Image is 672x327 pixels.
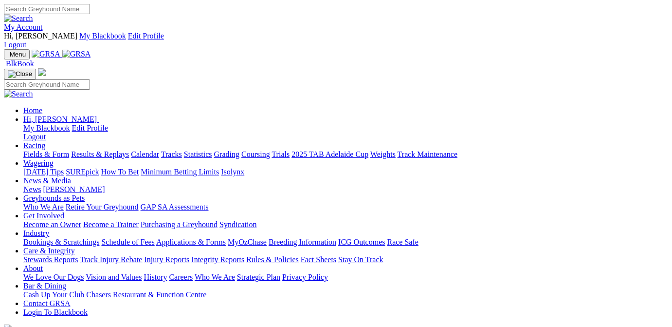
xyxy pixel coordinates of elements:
a: How To Bet [101,168,139,176]
img: GRSA [32,50,60,58]
a: Track Maintenance [398,150,457,158]
a: SUREpick [66,168,99,176]
a: Cash Up Your Club [23,290,84,299]
a: Industry [23,229,49,237]
a: Fields & Form [23,150,69,158]
div: Hi, [PERSON_NAME] [23,124,668,141]
span: Hi, [PERSON_NAME] [4,32,77,40]
div: Wagering [23,168,668,176]
a: Stay On Track [338,255,383,264]
a: History [144,273,167,281]
a: Breeding Information [269,238,336,246]
a: Isolynx [221,168,244,176]
a: Home [23,106,42,115]
input: Search [4,4,90,14]
a: My Blackbook [23,124,70,132]
a: News [23,185,41,193]
div: News & Media [23,185,668,194]
a: Logout [4,40,26,49]
a: Hi, [PERSON_NAME] [23,115,99,123]
a: Schedule of Fees [101,238,154,246]
a: Strategic Plan [237,273,280,281]
a: Become an Owner [23,220,81,229]
a: Injury Reports [144,255,189,264]
a: Care & Integrity [23,247,75,255]
a: Careers [169,273,193,281]
a: Race Safe [387,238,418,246]
img: Search [4,90,33,98]
a: Statistics [184,150,212,158]
div: Care & Integrity [23,255,668,264]
a: Weights [370,150,396,158]
a: Trials [272,150,290,158]
a: Syndication [219,220,256,229]
a: Chasers Restaurant & Function Centre [86,290,206,299]
a: Racing [23,141,45,150]
a: Purchasing a Greyhound [141,220,218,229]
div: Get Involved [23,220,668,229]
a: Minimum Betting Limits [141,168,219,176]
div: Industry [23,238,668,247]
a: My Account [4,23,43,31]
a: Privacy Policy [282,273,328,281]
a: Who We Are [23,203,64,211]
a: MyOzChase [228,238,267,246]
a: Wagering [23,159,54,167]
a: News & Media [23,176,71,185]
a: Retire Your Greyhound [66,203,139,211]
div: Greyhounds as Pets [23,203,668,212]
img: Search [4,14,33,23]
a: [DATE] Tips [23,168,64,176]
a: GAP SA Assessments [141,203,209,211]
a: Results & Replays [71,150,129,158]
a: Vision and Values [86,273,142,281]
div: My Account [4,32,668,49]
a: Bar & Dining [23,282,66,290]
a: Greyhounds as Pets [23,194,85,202]
a: Grading [214,150,239,158]
a: [PERSON_NAME] [43,185,105,193]
a: Contact GRSA [23,299,70,308]
a: About [23,264,43,272]
div: About [23,273,668,282]
div: Bar & Dining [23,290,668,299]
a: Bookings & Scratchings [23,238,99,246]
img: logo-grsa-white.png [38,68,46,76]
a: Track Injury Rebate [80,255,142,264]
a: Integrity Reports [191,255,244,264]
a: Logout [23,133,46,141]
a: We Love Our Dogs [23,273,84,281]
a: Who We Are [195,273,235,281]
img: GRSA [62,50,91,58]
a: 2025 TAB Adelaide Cup [291,150,368,158]
span: Menu [10,51,26,58]
a: Applications & Forms [156,238,226,246]
span: Hi, [PERSON_NAME] [23,115,97,123]
a: Login To Blackbook [23,308,88,316]
a: Tracks [161,150,182,158]
a: ICG Outcomes [338,238,385,246]
button: Toggle navigation [4,49,30,59]
a: Fact Sheets [301,255,336,264]
a: Edit Profile [128,32,164,40]
a: Stewards Reports [23,255,78,264]
a: Calendar [131,150,159,158]
a: My Blackbook [79,32,126,40]
img: Close [8,70,32,78]
a: Rules & Policies [246,255,299,264]
input: Search [4,79,90,90]
span: BlkBook [6,59,34,68]
a: Get Involved [23,212,64,220]
a: Become a Trainer [83,220,139,229]
button: Toggle navigation [4,69,36,79]
a: Coursing [241,150,270,158]
a: BlkBook [4,59,34,68]
a: Edit Profile [72,124,108,132]
div: Racing [23,150,668,159]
